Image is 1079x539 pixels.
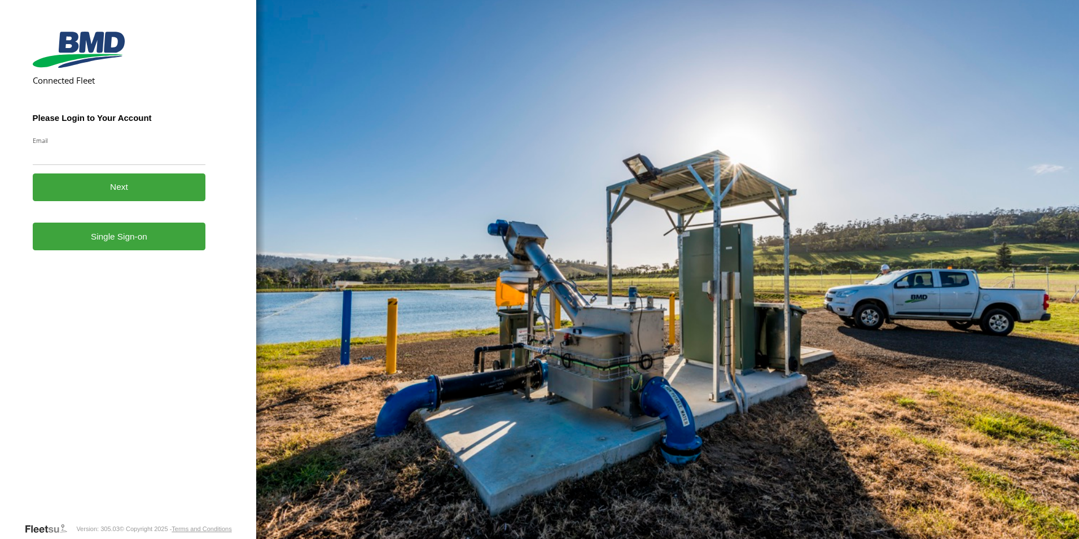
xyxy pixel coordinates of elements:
div: © Copyright 2025 - [120,525,232,532]
div: Version: 305.03 [76,525,119,532]
h3: Please Login to Your Account [33,113,206,123]
a: Visit our Website [24,523,76,534]
button: Next [33,173,206,201]
img: BMD [33,32,125,68]
label: Email [33,136,206,145]
h2: Connected Fleet [33,75,206,86]
a: Terms and Conditions [172,525,231,532]
a: Single Sign-on [33,223,206,250]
